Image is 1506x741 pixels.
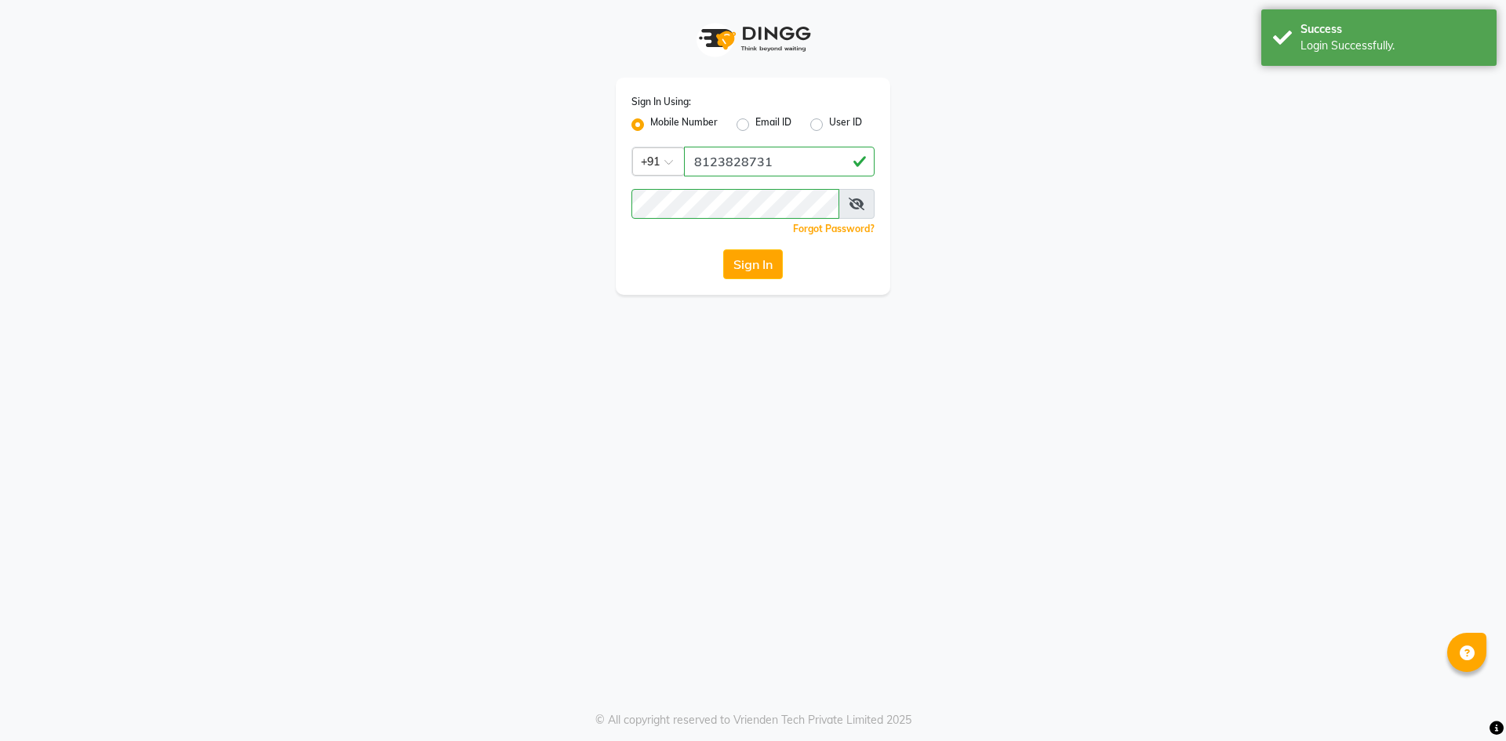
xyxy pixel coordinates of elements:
label: Email ID [755,115,791,134]
div: Success [1300,21,1485,38]
input: Username [631,189,839,219]
input: Username [684,147,875,176]
a: Forgot Password? [793,223,875,234]
label: Sign In Using: [631,95,691,109]
div: Login Successfully. [1300,38,1485,54]
label: User ID [829,115,862,134]
label: Mobile Number [650,115,718,134]
button: Sign In [723,249,783,279]
img: logo1.svg [690,16,816,62]
iframe: chat widget [1440,678,1490,725]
